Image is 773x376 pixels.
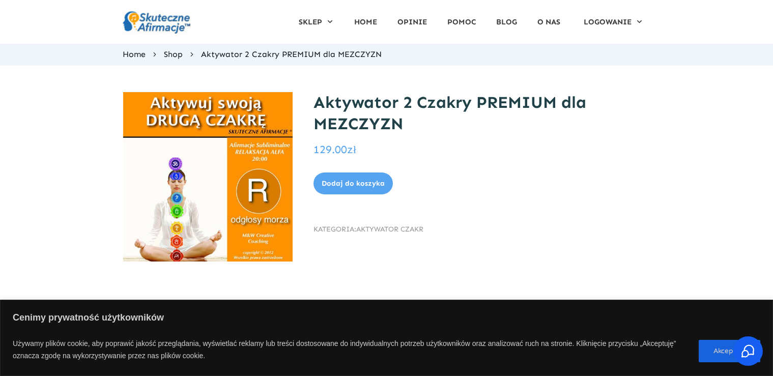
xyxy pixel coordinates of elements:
img: Aktywator 2 Czakry PREMIUM dla MEZCZYZN [123,92,293,262]
span: Aktywator 2 Czakry PREMIUM dla MEZCZYZN [201,47,382,62]
span: Kategoria: [313,223,650,236]
a: BLOG [496,14,517,30]
span: zł [347,143,356,156]
button: Akceptuję [699,340,760,362]
p: Używamy plików cookie, aby poprawić jakość przeglądania, wyświetlać reklamy lub treści dostosowan... [13,335,691,367]
a: LOGOWANIE [584,14,643,30]
a: OPINIE [397,14,427,30]
span: Shop [164,49,183,59]
span: LOGOWANIE [584,14,632,30]
a: O NAS [537,14,560,30]
h1: Aktywator 2 Czakry PREMIUM dla MEZCZYZN [313,92,650,135]
a: Home [123,47,146,62]
span: SKLEP [299,14,322,30]
a: POMOC [447,14,476,30]
a: SKLEP [299,14,334,30]
a: HOME [354,14,377,30]
button: Dodaj do koszyka [313,172,393,195]
a: AKTYWATOR CZAKR [356,225,423,234]
bdi: 129.00 [313,143,356,156]
a: Shop [164,47,183,62]
span: Home [123,49,146,59]
p: Cenimy prywatność użytkowników [13,309,760,329]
